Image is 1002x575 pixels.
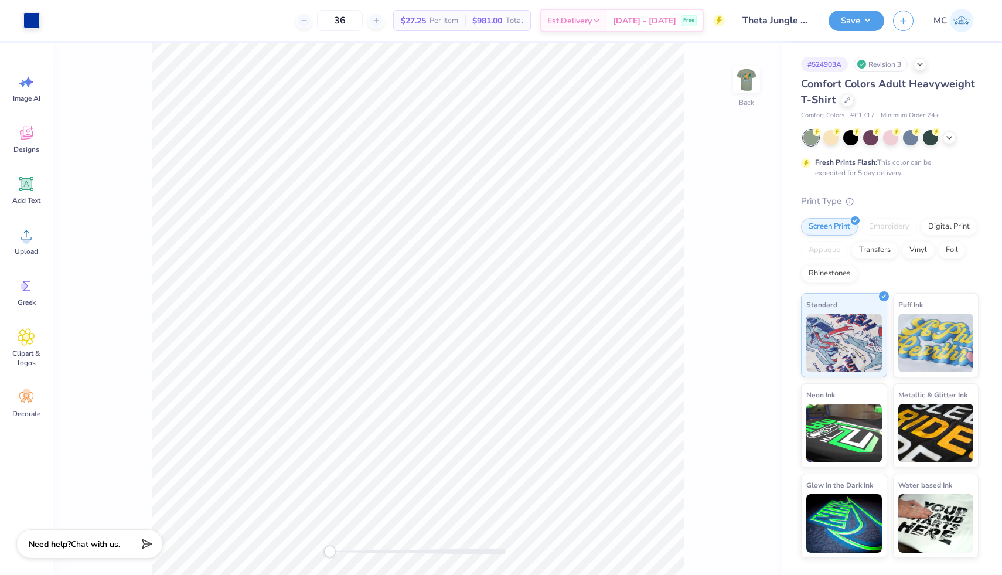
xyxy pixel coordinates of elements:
span: Per Item [430,15,458,27]
span: Est. Delivery [547,15,592,27]
img: Mia Craig [950,9,973,32]
strong: Need help? [29,539,71,550]
div: Print Type [801,195,979,208]
a: MC [928,9,979,32]
span: Total [506,15,523,27]
span: $981.00 [472,15,502,27]
img: Metallic & Glitter Ink [898,404,974,462]
span: Standard [806,298,837,311]
span: Designs [13,145,39,154]
div: Rhinestones [801,265,858,283]
span: Image AI [13,94,40,103]
span: # C1717 [850,111,875,121]
span: Free [683,16,694,25]
span: Clipart & logos [7,349,46,368]
div: Vinyl [902,241,935,259]
span: Comfort Colors [801,111,844,121]
img: Glow in the Dark Ink [806,494,882,553]
input: Untitled Design [734,9,820,32]
div: Accessibility label [324,546,336,557]
span: Decorate [12,409,40,419]
div: Screen Print [801,218,858,236]
img: Puff Ink [898,314,974,372]
img: Neon Ink [806,404,882,462]
div: Digital Print [921,218,977,236]
span: MC [933,14,947,28]
input: – – [317,10,363,31]
div: Transfers [851,241,898,259]
span: Upload [15,247,38,256]
span: Glow in the Dark Ink [806,479,873,491]
strong: Fresh Prints Flash: [815,158,877,167]
span: Water based Ink [898,479,952,491]
span: $27.25 [401,15,426,27]
div: This color can be expedited for 5 day delivery. [815,157,959,178]
span: Puff Ink [898,298,923,311]
span: Minimum Order: 24 + [881,111,939,121]
img: Water based Ink [898,494,974,553]
div: Foil [938,241,966,259]
span: Add Text [12,196,40,205]
span: Chat with us. [71,539,120,550]
div: Back [739,97,754,108]
span: Comfort Colors Adult Heavyweight T-Shirt [801,77,975,107]
div: Applique [801,241,848,259]
div: # 524903A [801,57,848,72]
span: Metallic & Glitter Ink [898,389,967,401]
div: Embroidery [861,218,917,236]
span: [DATE] - [DATE] [613,15,676,27]
button: Save [829,11,884,31]
div: Revision 3 [854,57,908,72]
img: Standard [806,314,882,372]
span: Neon Ink [806,389,835,401]
span: Greek [18,298,36,307]
img: Back [735,68,758,91]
